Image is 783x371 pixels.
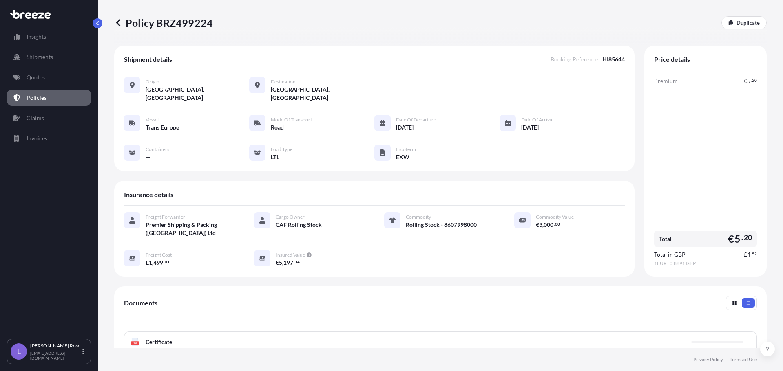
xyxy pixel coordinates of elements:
[149,260,152,266] span: 1
[752,79,757,82] span: 20
[752,252,757,255] span: 52
[146,123,179,132] span: Trans Europe
[602,55,625,64] span: HI85644
[744,252,747,257] span: £
[146,260,149,266] span: £
[279,260,282,266] span: 5
[294,261,294,263] span: .
[654,260,757,267] span: 1 EUR = 0.8691 GBP
[124,55,172,64] span: Shipment details
[133,342,138,345] text: PDF
[153,260,163,266] span: 499
[406,214,431,220] span: Commodity
[693,356,723,363] a: Privacy Policy
[7,29,91,45] a: Insights
[536,214,574,220] span: Commodity Value
[734,234,741,244] span: 5
[146,146,169,153] span: Containers
[654,250,686,259] span: Total in GBP
[521,116,553,123] span: Date of Arrival
[276,260,279,266] span: €
[271,86,374,102] span: [GEOGRAPHIC_DATA], [GEOGRAPHIC_DATA]
[271,123,284,132] span: Road
[521,123,539,132] span: [DATE]
[396,153,409,161] span: EXW
[536,222,539,228] span: €
[396,123,414,132] span: [DATE]
[7,90,91,106] a: Policies
[146,116,159,123] span: Vessel
[406,221,477,229] span: Rolling Stock - 8607998000
[271,153,279,161] span: LTL
[146,221,234,237] span: Premier Shipping & Packing ([GEOGRAPHIC_DATA]) Ltd
[730,356,757,363] a: Terms of Use
[276,214,305,220] span: Cargo Owner
[146,79,159,85] span: Origin
[27,53,53,61] p: Shipments
[737,19,760,27] p: Duplicate
[276,252,305,258] span: Insured Value
[741,235,743,240] span: .
[7,49,91,65] a: Shipments
[744,78,747,84] span: €
[30,342,81,349] p: [PERSON_NAME] Rose
[27,33,46,41] p: Insights
[271,79,296,85] span: Destination
[7,69,91,86] a: Quotes
[276,221,322,229] span: CAF Rolling Stock
[27,94,46,102] p: Policies
[747,78,750,84] span: 5
[17,347,21,356] span: L
[283,260,293,266] span: 197
[555,223,560,226] span: 00
[744,235,752,240] span: 20
[30,351,81,360] p: [EMAIL_ADDRESS][DOMAIN_NAME]
[396,146,416,153] span: Incoterm
[152,260,153,266] span: ,
[721,16,767,29] a: Duplicate
[124,191,173,199] span: Insurance details
[659,235,672,243] span: Total
[164,261,164,263] span: .
[7,110,91,126] a: Claims
[542,222,544,228] span: ,
[146,86,249,102] span: [GEOGRAPHIC_DATA], [GEOGRAPHIC_DATA]
[747,252,750,257] span: 4
[654,77,678,85] span: Premium
[146,153,150,161] span: —
[654,55,690,64] span: Price details
[295,261,300,263] span: 34
[114,16,213,29] p: Policy BRZ499224
[271,116,312,123] span: Mode of Transport
[146,214,185,220] span: Freight Forwarder
[146,252,172,258] span: Freight Cost
[544,222,553,228] span: 000
[539,222,542,228] span: 3
[271,146,292,153] span: Load Type
[551,55,600,64] span: Booking Reference :
[124,299,157,307] span: Documents
[751,252,752,255] span: .
[751,79,752,82] span: .
[27,134,47,143] p: Invoices
[282,260,283,266] span: ,
[146,338,172,346] span: Certificate
[396,116,436,123] span: Date of Departure
[27,73,45,81] p: Quotes
[165,261,170,263] span: 01
[728,234,734,244] span: €
[27,114,44,122] p: Claims
[7,130,91,147] a: Invoices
